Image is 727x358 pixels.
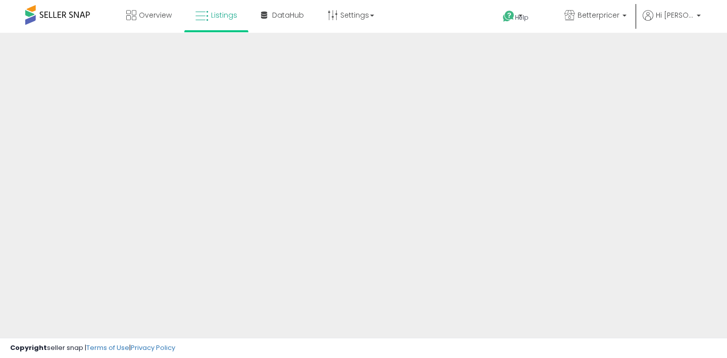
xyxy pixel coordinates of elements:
a: Hi [PERSON_NAME] [643,10,701,33]
span: Overview [139,10,172,20]
span: Betterpricer [578,10,619,20]
a: Help [495,3,548,33]
i: Get Help [502,10,515,23]
span: DataHub [272,10,304,20]
span: Help [515,13,529,22]
strong: Copyright [10,343,47,352]
a: Privacy Policy [131,343,175,352]
span: Listings [211,10,237,20]
div: seller snap | | [10,343,175,353]
span: Hi [PERSON_NAME] [656,10,694,20]
a: Terms of Use [86,343,129,352]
